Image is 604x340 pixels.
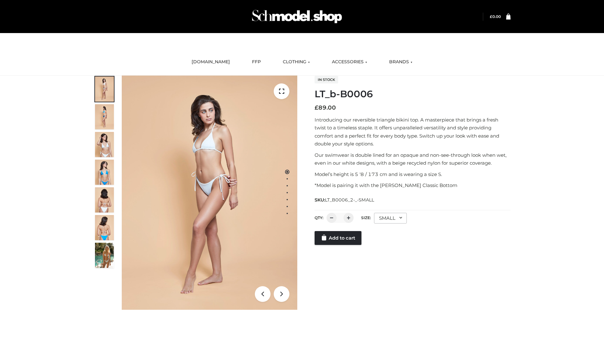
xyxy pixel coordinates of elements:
h1: LT_b-B0006 [315,88,511,100]
p: Our swimwear is double lined for an opaque and non-see-through look when wet, even in our white d... [315,151,511,167]
label: QTY: [315,215,323,220]
span: In stock [315,76,338,83]
a: [DOMAIN_NAME] [187,55,235,69]
p: Model’s height is 5 ‘8 / 173 cm and is wearing a size S. [315,170,511,178]
p: *Model is pairing it with the [PERSON_NAME] Classic Bottom [315,181,511,190]
label: Size: [361,215,371,220]
p: Introducing our reversible triangle bikini top. A masterpiece that brings a fresh twist to a time... [315,116,511,148]
img: ArielClassicBikiniTop_CloudNine_AzureSky_OW114ECO_4-scaled.jpg [95,160,114,185]
img: Arieltop_CloudNine_AzureSky2.jpg [95,243,114,268]
span: SKU: [315,196,375,204]
img: Schmodel Admin 964 [250,4,344,29]
div: SMALL [374,213,407,224]
img: ArielClassicBikiniTop_CloudNine_AzureSky_OW114ECO_8-scaled.jpg [95,215,114,240]
img: ArielClassicBikiniTop_CloudNine_AzureSky_OW114ECO_2-scaled.jpg [95,104,114,129]
a: CLOTHING [278,55,315,69]
a: ACCESSORIES [327,55,372,69]
img: ArielClassicBikiniTop_CloudNine_AzureSky_OW114ECO_7-scaled.jpg [95,187,114,212]
a: £0.00 [490,14,501,19]
img: ArielClassicBikiniTop_CloudNine_AzureSky_OW114ECO_1-scaled.jpg [95,76,114,102]
img: ArielClassicBikiniTop_CloudNine_AzureSky_OW114ECO_3-scaled.jpg [95,132,114,157]
bdi: 89.00 [315,104,336,111]
span: £ [490,14,492,19]
a: FFP [247,55,266,69]
span: LT_B0006_2-_-SMALL [325,197,374,203]
a: Add to cart [315,231,361,245]
img: ArielClassicBikiniTop_CloudNine_AzureSky_OW114ECO_1 [122,76,297,310]
span: £ [315,104,318,111]
bdi: 0.00 [490,14,501,19]
a: BRANDS [384,55,417,69]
